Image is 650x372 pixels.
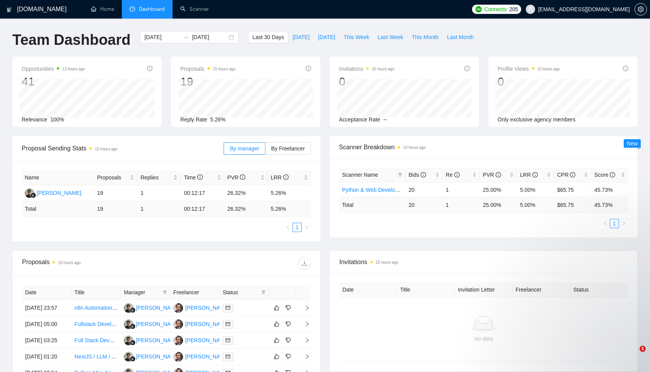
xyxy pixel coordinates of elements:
span: setting [635,6,647,12]
td: 25.00% [480,182,517,197]
span: By manager [230,145,259,152]
img: MH [124,303,133,313]
a: MH[PERSON_NAME] [124,304,180,311]
button: right [619,219,628,228]
th: Title [72,285,121,300]
th: Title [397,282,455,297]
span: [DATE] [318,33,335,41]
span: info-circle [496,172,501,177]
h1: Team Dashboard [12,31,130,49]
div: [PERSON_NAME] [185,352,230,361]
th: Freelancer [513,282,570,297]
a: setting [635,6,647,12]
time: 15 hours ago [372,67,394,71]
span: 5.26% [210,116,226,123]
span: Last 30 Days [252,33,284,41]
td: 1 [137,201,181,217]
span: 1 [640,346,646,352]
span: Last Week [378,33,403,41]
time: 15 hours ago [403,145,426,150]
button: [DATE] [288,31,314,43]
div: No data [346,334,622,343]
button: [DATE] [314,31,339,43]
span: info-circle [610,172,615,177]
img: gigradar-bm.png [130,324,135,329]
span: info-circle [283,174,289,180]
th: Replies [137,170,181,185]
span: PVR [483,172,501,178]
a: MH[PERSON_NAME] [173,321,230,327]
span: right [298,321,310,327]
span: Proposals [97,173,128,182]
div: [PERSON_NAME] [185,320,230,328]
span: mail [226,338,230,343]
span: filter [162,290,167,295]
td: $65.75 [554,182,591,197]
a: MH[PERSON_NAME] [173,353,230,359]
td: Fullstack Developer for Price Calculator [72,316,121,333]
img: MH [124,336,133,345]
img: MH [173,319,183,329]
td: 00:12:17 [181,185,224,201]
span: info-circle [197,174,203,180]
th: Date [22,285,72,300]
li: Previous Page [600,219,610,228]
span: Time [184,174,202,181]
td: [DATE] 01:20 [22,349,72,365]
span: Scanner Breakdown [339,142,628,152]
span: Only exclusive agency members [498,116,576,123]
a: Python & Web Development [342,187,410,193]
td: $ 65.75 [554,197,591,212]
span: right [298,338,310,343]
span: like [274,337,279,343]
a: Fullstack Developer for Price Calculator [75,321,170,327]
span: to [183,34,189,40]
div: [PERSON_NAME] [136,352,180,361]
span: CPR [557,172,575,178]
td: 5.00% [517,182,554,197]
a: MH[PERSON_NAME] [124,321,180,327]
div: [PERSON_NAME] [37,189,81,197]
button: like [272,352,281,361]
img: MH [173,303,183,313]
span: dislike [286,353,291,360]
td: n8n Automation & AI Agent [72,300,121,316]
span: filter [261,290,266,295]
td: 19 [94,201,137,217]
td: [DATE] 05:00 [22,316,72,333]
span: Profile Views [498,64,560,73]
span: Last Month [447,33,474,41]
th: Freelancer [170,285,220,300]
span: dislike [286,321,291,327]
td: 26.32 % [224,201,268,217]
span: Manager [124,288,159,297]
th: Status [570,282,628,297]
button: dislike [284,303,293,312]
span: Invitations [339,64,394,73]
a: MH[PERSON_NAME] [124,337,180,343]
span: info-circle [623,66,628,71]
time: 15 hours ago [376,260,398,264]
a: searchScanner [180,6,209,12]
span: Connects: [484,5,508,14]
time: 15 hours ago [537,67,560,71]
button: right [302,223,311,232]
td: 5.26% [268,185,311,201]
button: Last 30 Days [248,31,288,43]
img: MH [124,319,133,329]
span: mail [226,322,230,326]
li: 1 [292,223,302,232]
span: Opportunities [22,64,85,73]
span: Bids [409,172,426,178]
td: Total [22,201,94,217]
li: Next Page [302,223,311,232]
span: right [621,221,626,226]
span: 100% [50,116,64,123]
span: filter [396,169,404,181]
span: 205 [509,5,518,14]
button: like [272,336,281,345]
td: [DATE] 03:25 [22,333,72,349]
span: info-circle [454,172,460,177]
td: [DATE] 23:57 [22,300,72,316]
div: [PERSON_NAME] [185,336,230,345]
